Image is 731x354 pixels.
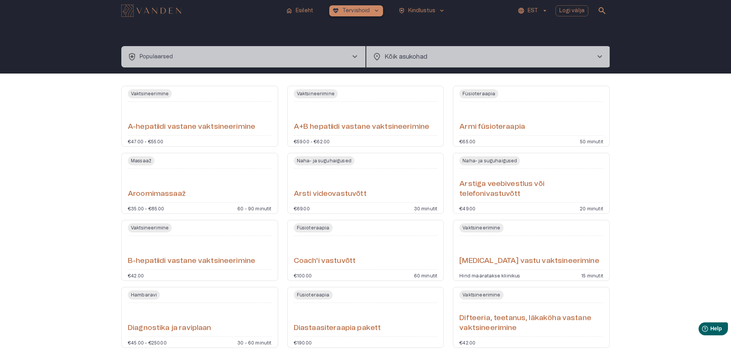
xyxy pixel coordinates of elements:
[128,122,255,132] h6: A-hepatiidi vastane vaktsineerimine
[453,86,610,147] a: Open service booking details
[140,53,173,61] p: Populaarsed
[373,7,380,14] span: keyboard_arrow_down
[287,86,444,147] a: Open service booking details
[408,7,436,15] p: Kindlustus
[128,290,160,300] span: Hambaravi
[128,189,186,199] h6: Aroomimassaaž
[459,206,475,210] p: €49.00
[294,223,333,232] span: Füsioteraapia
[459,256,599,266] h6: [MEDICAL_DATA] vastu vaktsineerimine
[329,5,383,16] button: ecg_heartTervishoidkeyboard_arrow_down
[294,290,333,300] span: Füsioteraapia
[395,5,449,16] button: health_and_safetyKindlustuskeyboard_arrow_down
[459,139,475,143] p: €65.00
[237,340,272,344] p: 30 - 60 minutit
[127,52,137,61] span: health_and_safety
[453,153,610,214] a: Open service booking details
[581,273,603,277] p: 15 minutit
[555,5,589,16] button: Logi välja
[128,256,255,266] h6: B-hepatiidi vastane vaktsineerimine
[294,122,430,132] h6: A+B hepatiidi vastane vaktsineerimine
[459,340,475,344] p: €42.00
[459,223,503,232] span: Vaktsineerimine
[414,273,438,277] p: 60 minutit
[459,179,603,199] h6: Arstiga veebivestlus või telefonivastuvõtt
[128,340,167,344] p: €45.00 - €250.00
[128,139,164,143] p: €47.00 - €55.00
[580,206,603,210] p: 20 minutit
[385,52,583,61] p: Kõik asukohad
[453,287,610,348] a: Open service booking details
[294,340,312,344] p: €190.00
[128,206,164,210] p: €35.00 - €85.00
[121,86,278,147] a: Open service booking details
[595,52,604,61] span: chevron_right
[294,256,356,266] h6: Coach'i vastuvõtt
[342,7,370,15] p: Tervishoid
[294,273,312,277] p: €100.00
[294,206,310,210] p: €69.00
[128,156,155,165] span: Massaaž
[459,273,520,277] p: Hind määratakse kliinikus
[438,7,445,14] span: keyboard_arrow_down
[287,153,444,214] a: Open service booking details
[459,290,503,300] span: Vaktsineerimine
[398,7,405,14] span: health_and_safety
[671,319,731,341] iframe: Help widget launcher
[332,7,339,14] span: ecg_heart
[350,52,359,61] span: chevron_right
[294,323,381,333] h6: Diastaasiteraapia pakett
[121,5,280,16] a: Navigate to homepage
[128,273,144,277] p: €42.00
[128,323,211,333] h6: Diagnostika ja raviplaan
[237,206,272,210] p: 60 - 90 minutit
[121,46,365,67] button: health_and_safetyPopulaarsedchevron_right
[372,52,382,61] span: location_on
[414,206,438,210] p: 30 minutit
[594,3,610,18] button: open search modal
[287,220,444,281] a: Open service booking details
[283,5,317,16] button: homeEsileht
[294,189,367,199] h6: Arsti videovastuvõtt
[294,139,330,143] p: €59.00 - €62.00
[287,287,444,348] a: Open service booking details
[121,287,278,348] a: Open service booking details
[128,89,172,98] span: Vaktsineerimine
[453,220,610,281] a: Open service booking details
[597,6,607,15] span: search
[528,7,538,15] p: EST
[296,7,313,15] p: Esileht
[294,156,354,165] span: Naha- ja suguhaigused
[517,5,549,16] button: EST
[459,89,498,98] span: Füsioteraapia
[459,122,525,132] h6: Armi füsioteraapia
[121,5,181,17] img: Vanden logo
[580,139,603,143] p: 50 minutit
[459,313,603,333] h6: Difteeria, teetanus, läkaköha vastane vaktsineerimine
[128,223,172,232] span: Vaktsineerimine
[294,89,338,98] span: Vaktsineerimine
[286,7,293,14] span: home
[121,220,278,281] a: Open service booking details
[459,156,520,165] span: Naha- ja suguhaigused
[559,7,585,15] p: Logi välja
